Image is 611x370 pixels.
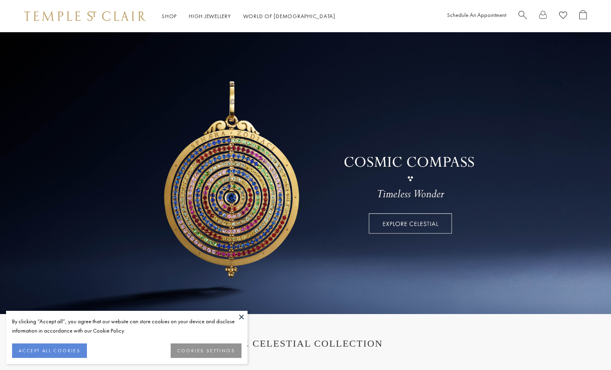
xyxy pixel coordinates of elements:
[447,11,506,19] a: Schedule An Appointment
[559,10,567,23] a: View Wishlist
[571,332,603,362] iframe: Gorgias live chat messenger
[162,11,335,21] nav: Main navigation
[24,11,146,21] img: Temple St. Clair
[12,343,87,358] button: ACCEPT ALL COOKIES
[32,338,579,349] h1: THE CELESTIAL COLLECTION
[12,317,242,335] div: By clicking “Accept all”, you agree that our website can store cookies on your device and disclos...
[189,12,231,20] a: High JewelleryHigh Jewellery
[171,343,242,358] button: COOKIES SETTINGS
[162,12,177,20] a: ShopShop
[243,12,335,20] a: World of [DEMOGRAPHIC_DATA]World of [DEMOGRAPHIC_DATA]
[579,10,587,23] a: Open Shopping Bag
[518,10,527,23] a: Search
